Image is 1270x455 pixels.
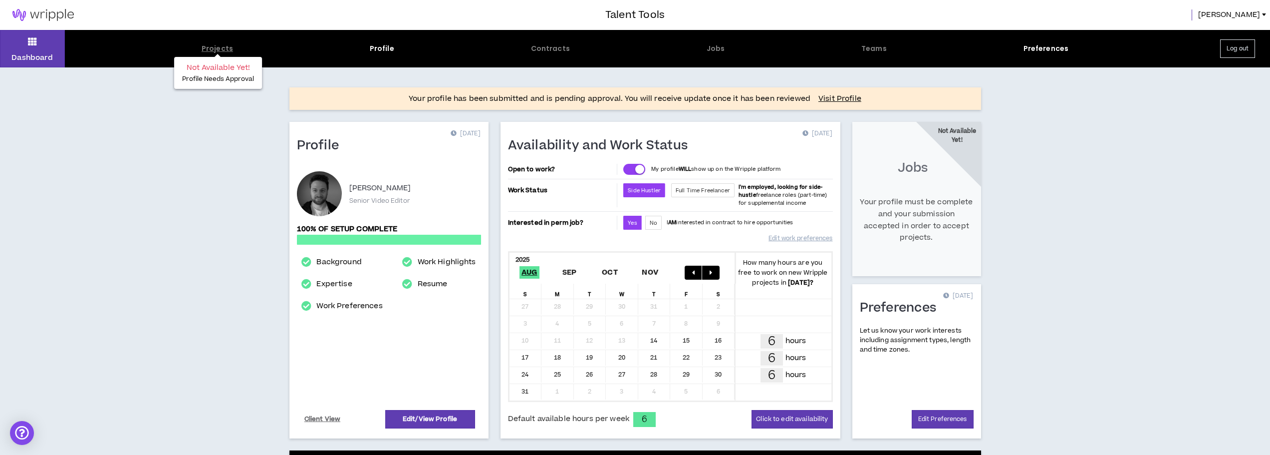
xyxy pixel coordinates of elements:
a: Edit Preferences [912,410,974,429]
p: hours [785,336,806,347]
p: Work Status [508,183,615,197]
p: 100% of setup complete [297,224,481,235]
div: Gabriel F. [297,171,342,216]
div: W [606,284,638,299]
h1: Profile [297,138,347,154]
a: Work Highlights [418,256,476,268]
span: Full Time Freelancer [676,187,730,194]
div: Profile [370,43,394,54]
span: Default available hours per week [508,414,629,425]
p: Your profile has been submitted and is pending approval. You will receive update once it has been... [409,93,810,105]
p: How many hours are you free to work on new Wripple projects in [735,258,831,288]
h3: Talent Tools [605,7,665,22]
a: Client View [303,411,342,428]
p: Open to work? [508,165,615,173]
p: [PERSON_NAME] [349,182,411,194]
span: Nov [640,266,660,279]
p: Dashboard [11,52,53,63]
p: Senior Video Editor [349,196,410,205]
div: S [509,284,542,299]
span: No [650,219,657,227]
a: Expertise [316,278,352,290]
a: Edit work preferences [768,230,832,247]
a: Work Preferences [316,300,382,312]
button: Click to edit availability [752,410,832,429]
strong: WILL [679,165,692,173]
p: Not Available Yet! [178,59,258,75]
a: Edit/View Profile [385,410,475,429]
b: I'm employed, looking for side-hustle [739,183,822,199]
div: Preferences [1023,43,1069,54]
span: Aug [519,266,539,279]
b: 2025 [515,255,530,264]
div: Projects [202,43,233,54]
p: Let us know your work interests including assignment types, length and time zones. [860,326,974,355]
span: Yes [628,219,637,227]
span: freelance roles (part-time) for supplemental income [739,183,827,207]
a: Visit Profile [818,94,861,104]
p: I interested in contract to hire opportunities [667,219,793,227]
a: Background [316,256,361,268]
p: hours [785,370,806,381]
div: Jobs [707,43,725,54]
div: M [541,284,574,299]
div: Contracts [531,43,570,54]
span: [PERSON_NAME] [1198,9,1260,20]
span: Sep [560,266,579,279]
a: Resume [418,278,448,290]
div: T [574,284,606,299]
div: T [638,284,671,299]
p: [DATE] [943,291,973,301]
p: hours [785,353,806,364]
p: Profile Needs Approval [178,75,258,87]
b: [DATE] ? [788,278,813,287]
span: Oct [600,266,620,279]
p: Interested in perm job? [508,216,615,230]
p: [DATE] [802,129,832,139]
div: Open Intercom Messenger [10,421,34,445]
div: F [670,284,703,299]
button: Log out [1220,39,1255,58]
p: My profile show up on the Wripple platform [651,165,780,173]
div: S [703,284,735,299]
h1: Availability and Work Status [508,138,696,154]
p: [DATE] [451,129,481,139]
div: Teams [861,43,887,54]
h1: Preferences [860,300,944,316]
strong: AM [668,219,676,226]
